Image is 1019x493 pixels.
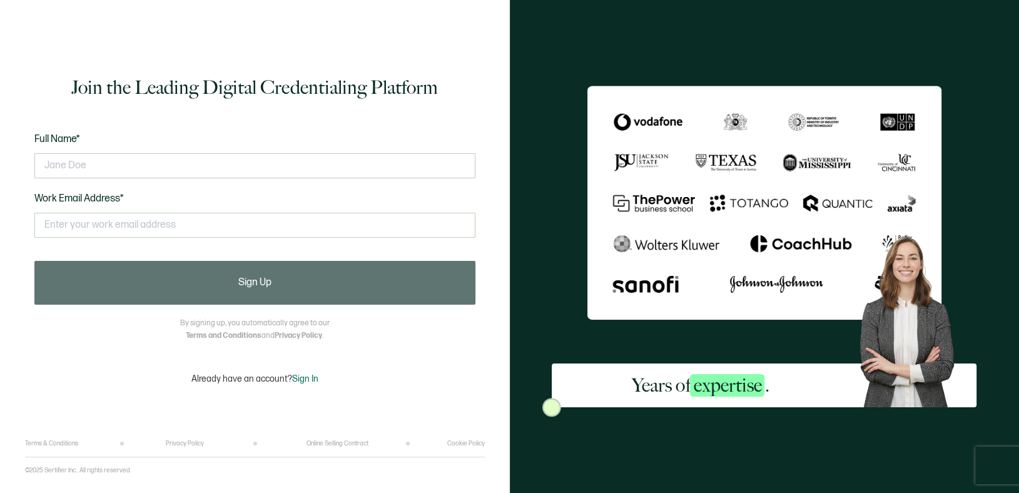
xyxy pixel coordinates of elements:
[71,75,438,100] h1: Join the Leading Digital Credentialing Platform
[238,278,271,288] span: Sign Up
[275,331,322,340] a: Privacy Policy
[307,440,368,447] a: Online Selling Contract
[34,193,124,205] span: Work Email Address*
[292,374,318,384] span: Sign In
[447,440,484,447] a: Cookie Policy
[632,373,769,398] h2: Years of .
[25,467,131,474] p: ©2025 Sertifier Inc.. All rights reserved.
[34,133,80,145] span: Full Name*
[186,331,261,340] a: Terms and Conditions
[34,261,475,305] button: Sign Up
[849,228,977,407] img: Sertifier Signup - Years of <span class="strong-h">expertise</span>. Hero
[690,374,764,397] span: expertise
[180,317,330,342] p: By signing up, you automatically agree to our and .
[166,440,204,447] a: Privacy Policy
[191,374,318,384] p: Already have an account?
[34,213,475,238] input: Enter your work email address
[34,153,475,178] input: Jane Doe
[542,398,561,417] img: Sertifier Signup
[587,86,941,319] img: Sertifier Signup - Years of <span class="strong-h">expertise</span>.
[25,440,78,447] a: Terms & Conditions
